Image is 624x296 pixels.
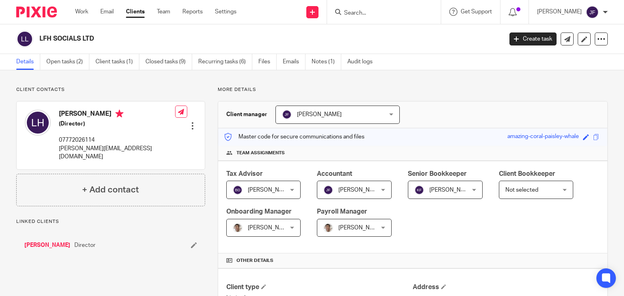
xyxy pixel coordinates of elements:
img: svg%3E [586,6,599,19]
img: svg%3E [25,110,51,136]
a: Closed tasks (9) [145,54,192,70]
span: Other details [236,257,273,264]
img: Pixie [16,6,57,17]
a: Details [16,54,40,70]
span: Client Bookkeeper [499,171,555,177]
h5: (Director) [59,120,175,128]
h4: [PERSON_NAME] [59,110,175,120]
span: [PERSON_NAME] [429,187,474,193]
a: Settings [215,8,236,16]
p: Client contacts [16,86,205,93]
span: Senior Bookkeeper [408,171,467,177]
a: Audit logs [347,54,379,70]
a: Team [157,8,170,16]
img: svg%3E [282,110,292,119]
img: svg%3E [233,185,243,195]
span: Team assignments [236,150,285,156]
p: [PERSON_NAME] [537,8,582,16]
a: Client tasks (1) [95,54,139,70]
img: svg%3E [16,30,33,48]
img: PXL_20240409_141816916.jpg [323,223,333,233]
h3: Client manager [226,110,267,119]
span: [PERSON_NAME] [338,187,383,193]
h4: Address [413,283,599,292]
p: [PERSON_NAME][EMAIL_ADDRESS][DOMAIN_NAME] [59,145,175,161]
span: [PERSON_NAME] [248,225,292,231]
a: [PERSON_NAME] [24,241,70,249]
a: Work [75,8,88,16]
a: Create task [509,32,557,45]
p: Master code for secure communications and files [224,133,364,141]
a: Notes (1) [312,54,341,70]
span: Onboarding Manager [226,208,292,215]
span: Get Support [461,9,492,15]
span: Director [74,241,95,249]
a: Recurring tasks (6) [198,54,252,70]
p: 07772026114 [59,136,175,144]
i: Primary [115,110,123,118]
h4: Client type [226,283,413,292]
span: [PERSON_NAME] [297,112,342,117]
a: Files [258,54,277,70]
img: svg%3E [323,185,333,195]
span: [PERSON_NAME] [338,225,383,231]
span: Tax Advisor [226,171,263,177]
div: amazing-coral-paisley-whale [507,132,579,142]
a: Open tasks (2) [46,54,89,70]
input: Search [343,10,416,17]
p: More details [218,86,608,93]
span: Accountant [317,171,352,177]
a: Reports [182,8,203,16]
img: PXL_20240409_141816916.jpg [233,223,243,233]
span: [PERSON_NAME] [248,187,292,193]
p: Linked clients [16,218,205,225]
span: Not selected [505,187,538,193]
a: Clients [126,8,145,16]
h4: + Add contact [82,184,139,196]
a: Emails [283,54,305,70]
img: svg%3E [414,185,424,195]
h2: LFH SOCIALS LTD [39,35,406,43]
span: Payroll Manager [317,208,367,215]
a: Email [100,8,114,16]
